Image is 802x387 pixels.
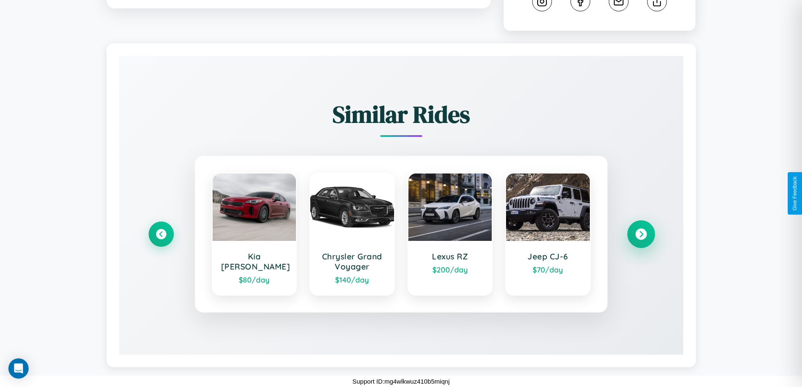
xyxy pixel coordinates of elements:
[514,265,581,274] div: $ 70 /day
[352,376,450,387] p: Support ID: mg4wlkwuz410b5miqnj
[505,173,591,296] a: Jeep CJ-6$70/day
[792,176,798,211] div: Give Feedback
[408,173,493,296] a: Lexus RZ$200/day
[417,265,484,274] div: $ 200 /day
[149,98,654,131] h2: Similar Rides
[319,251,386,272] h3: Chrysler Grand Voyager
[319,275,386,284] div: $ 140 /day
[221,275,288,284] div: $ 80 /day
[514,251,581,262] h3: Jeep CJ-6
[309,173,395,296] a: Chrysler Grand Voyager$140/day
[417,251,484,262] h3: Lexus RZ
[212,173,297,296] a: Kia [PERSON_NAME]$80/day
[221,251,288,272] h3: Kia [PERSON_NAME]
[8,358,29,379] div: Open Intercom Messenger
